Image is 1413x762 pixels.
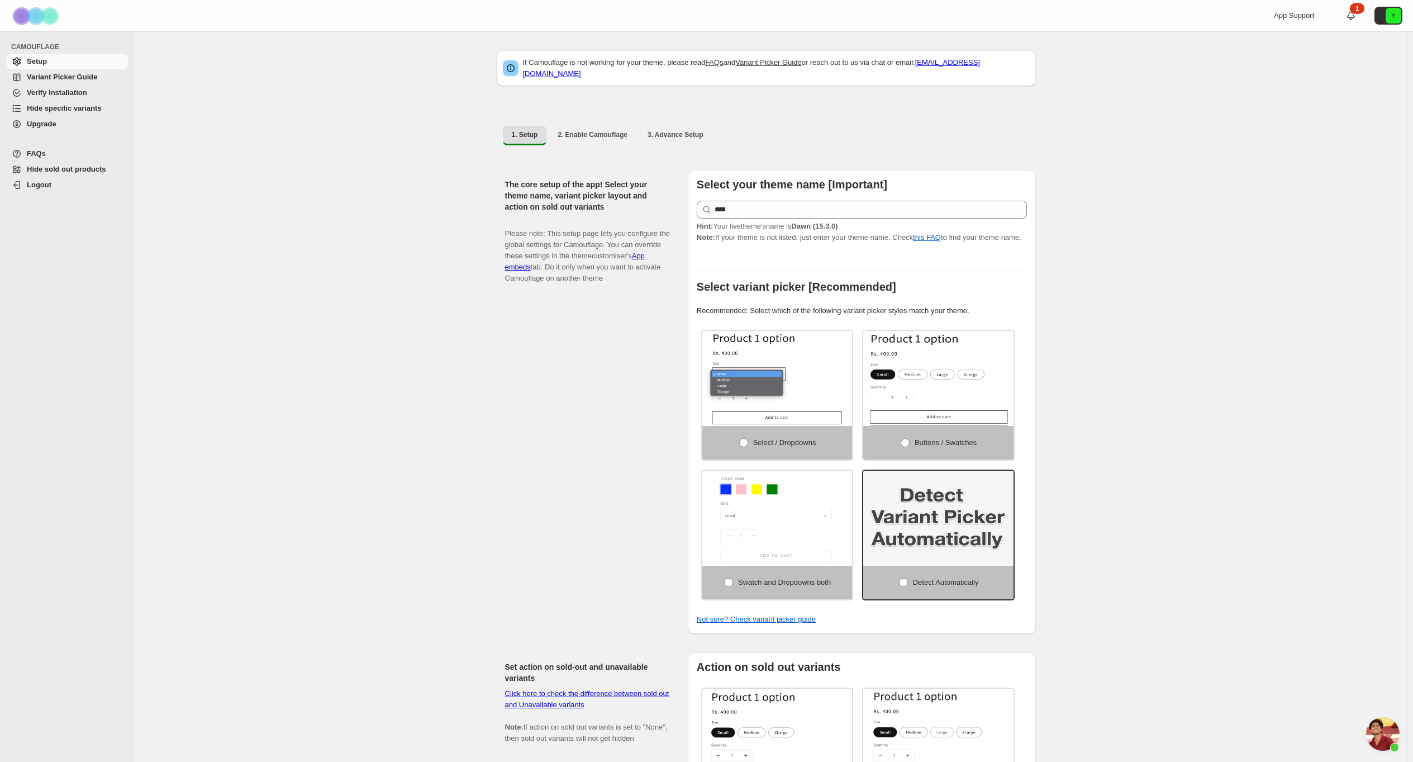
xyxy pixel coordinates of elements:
[27,165,106,173] span: Hide sold out products
[505,179,670,212] h2: The core setup of the app! Select your theme name, variant picker layout and action on sold out v...
[505,217,670,284] p: Please note: This setup page lets you configure the global settings for Camouflage. You can overr...
[1366,717,1400,751] div: Open chat
[697,661,841,673] b: Action on sold out variants
[9,1,65,31] img: Camouflage
[27,120,56,128] span: Upgrade
[7,69,128,85] a: Variant Picker Guide
[505,689,669,742] span: If action on sold out variants is set to "None", then sold out variants will not get hidden
[697,222,838,230] span: Your live theme's name is
[512,130,538,139] span: 1. Setup
[697,221,1027,243] p: If your theme is not listed, just enter your theme name. Check to find your theme name.
[1345,10,1357,21] a: 1
[7,54,128,69] a: Setup
[1391,12,1396,19] text: Y
[27,181,51,189] span: Logout
[1350,3,1364,14] div: 1
[523,57,1029,79] p: If Camouflage is not working for your theme, please read and or reach out to us via chat or email:
[27,149,46,158] span: FAQs
[27,88,87,97] span: Verify Installation
[697,233,715,242] strong: Note:
[7,146,128,162] a: FAQs
[697,178,887,191] b: Select your theme name [Important]
[27,73,97,81] span: Variant Picker Guide
[11,42,129,51] span: CAMOUFLAGE
[915,438,977,447] span: Buttons / Swatches
[1374,7,1402,25] button: Avatar with initials Y
[648,130,703,139] span: 3. Advance Setup
[702,471,853,566] img: Swatch and Dropdowns both
[505,661,670,684] h2: Set action on sold-out and unavailable variants
[791,222,838,230] strong: Dawn (15.3.0)
[913,578,979,586] span: Detect Automatically
[7,177,128,193] a: Logout
[7,162,128,177] a: Hide sold out products
[7,101,128,116] a: Hide specific variants
[27,57,47,65] span: Setup
[697,281,896,293] b: Select variant picker [Recommended]
[863,331,1014,426] img: Buttons / Swatches
[753,438,816,447] span: Select / Dropdowns
[913,233,941,242] a: this FAQ
[705,58,724,67] a: FAQs
[505,723,524,731] b: Note:
[505,689,669,709] a: Click here to check the difference between sold out and Unavailable variants
[558,130,627,139] span: 2. Enable Camouflage
[1274,11,1314,20] span: App Support
[27,104,102,112] span: Hide specific variants
[1386,8,1401,23] span: Avatar with initials Y
[863,471,1014,566] img: Detect Automatically
[735,58,801,67] a: Variant Picker Guide
[7,85,128,101] a: Verify Installation
[702,331,853,426] img: Select / Dropdowns
[697,615,816,623] a: Not sure? Check variant picker guide
[738,578,831,586] span: Swatch and Dropdowns both
[7,116,128,132] a: Upgrade
[697,305,1027,316] p: Recommended: Select which of the following variant picker styles match your theme.
[697,222,713,230] strong: Hint:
